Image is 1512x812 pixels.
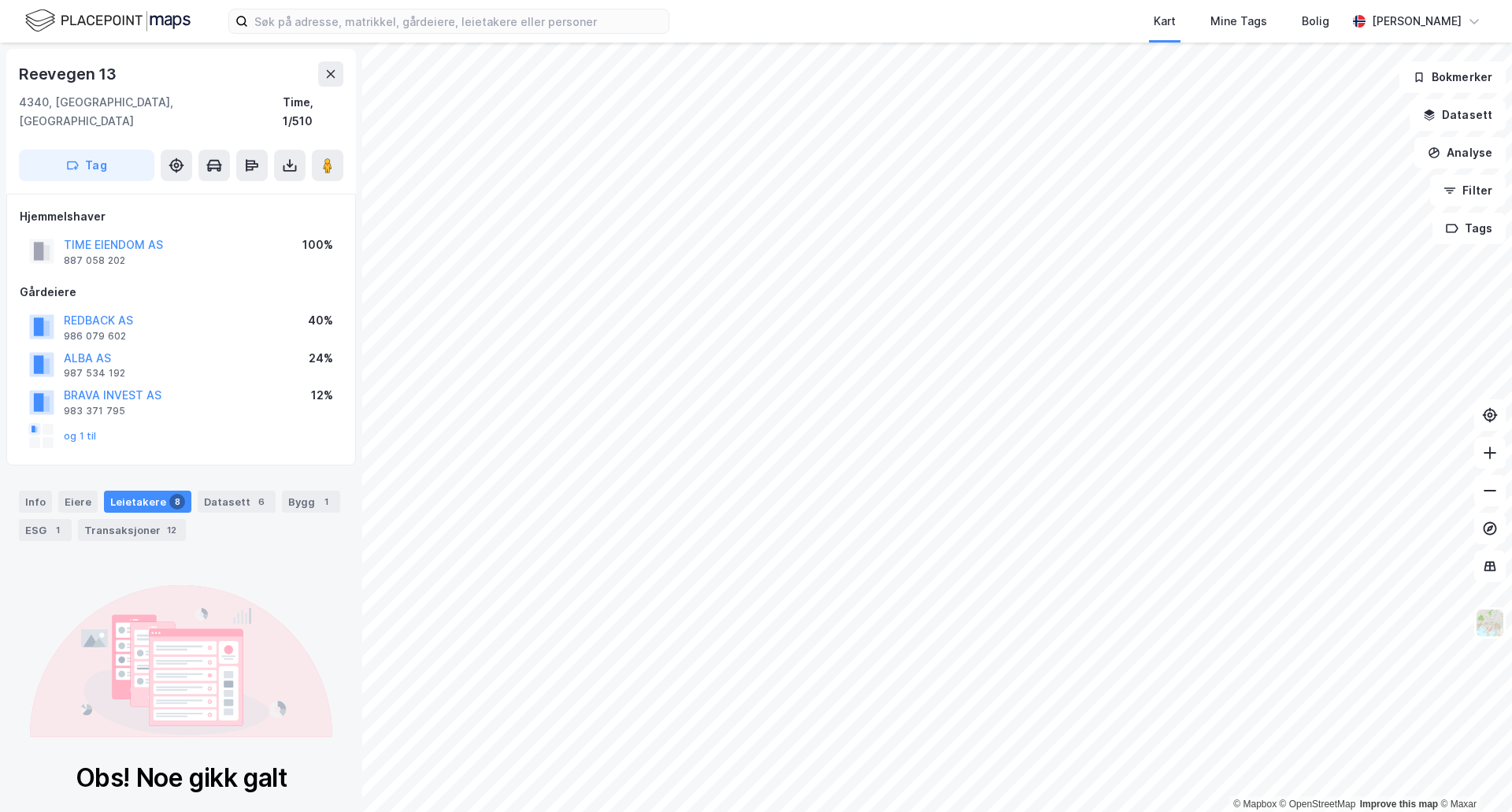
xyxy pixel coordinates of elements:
img: logo.f888ab2527a4732fd821a326f86c7f29.svg [25,7,191,35]
div: Eiere [58,491,98,513]
button: Analyse [1414,137,1506,169]
div: Obs! Noe gikk galt [76,762,287,794]
div: Transaksjoner [78,519,186,541]
div: 100% [302,235,333,254]
div: Bygg [282,491,340,513]
div: Time, 1/510 [283,93,343,131]
button: Tags [1432,213,1506,244]
div: 12% [311,386,333,405]
div: 24% [309,349,333,368]
div: ESG [19,519,72,541]
a: Improve this map [1360,799,1438,810]
a: Mapbox [1233,799,1277,810]
div: 6 [254,494,269,510]
button: Tag [19,150,154,181]
div: 40% [308,311,333,330]
div: 1 [318,494,334,510]
div: 4340, [GEOGRAPHIC_DATA], [GEOGRAPHIC_DATA] [19,93,283,131]
div: Kontrollprogram for chat [1433,736,1512,812]
iframe: Chat Widget [1433,736,1512,812]
div: 887 058 202 [64,254,125,267]
div: 8 [169,494,185,510]
button: Datasett [1410,99,1506,131]
div: 986 079 602 [64,330,126,343]
div: 987 534 192 [64,367,125,380]
div: [PERSON_NAME] [1372,12,1462,31]
div: Gårdeiere [20,283,343,302]
button: Filter [1430,175,1506,206]
div: Kart [1154,12,1176,31]
div: Mine Tags [1210,12,1267,31]
div: 1 [50,522,65,538]
img: Z [1475,608,1505,638]
div: 983 371 795 [64,405,125,417]
div: Info [19,491,52,513]
input: Søk på adresse, matrikkel, gårdeiere, leietakere eller personer [248,9,669,33]
div: Bolig [1302,12,1329,31]
a: OpenStreetMap [1280,799,1356,810]
div: Hjemmelshaver [20,207,343,226]
div: Reevegen 13 [19,61,120,87]
div: 12 [164,522,180,538]
div: Leietakere [104,491,191,513]
button: Bokmerker [1399,61,1506,93]
div: Datasett [198,491,276,513]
